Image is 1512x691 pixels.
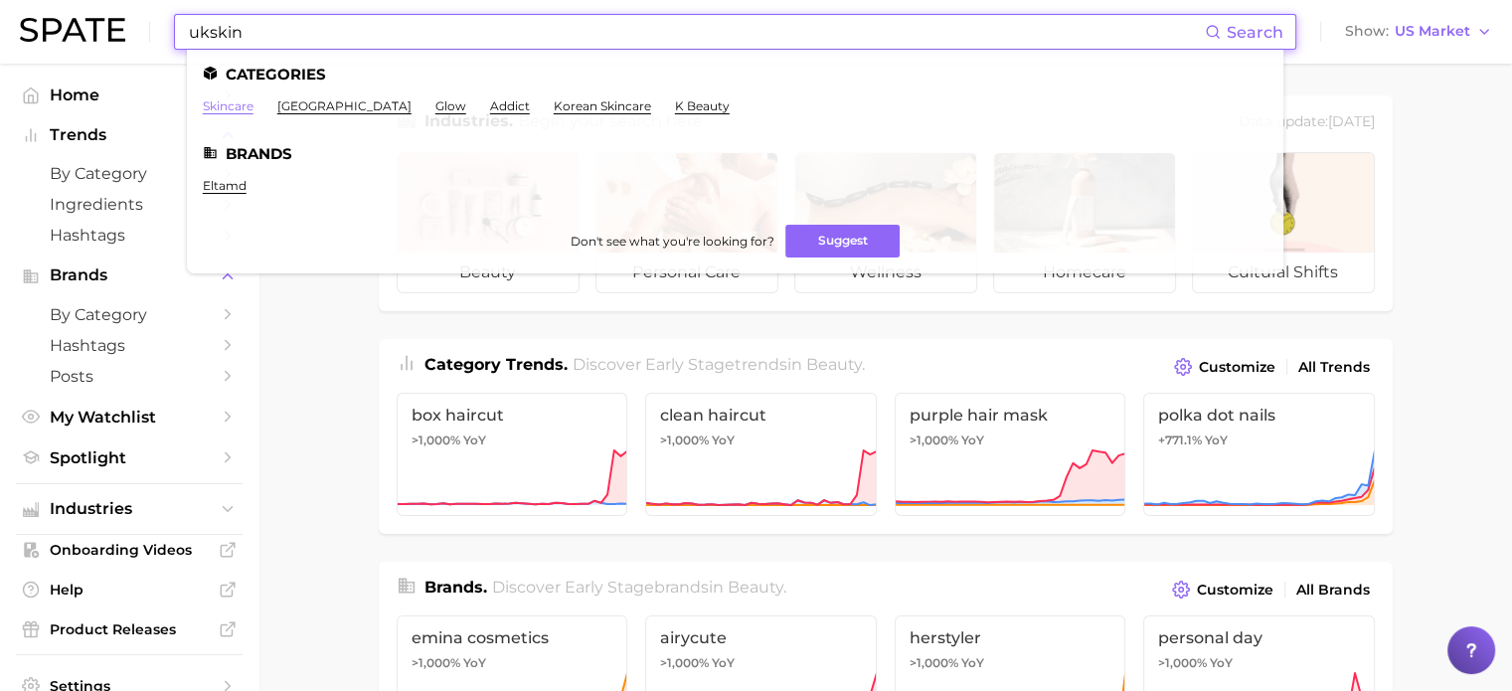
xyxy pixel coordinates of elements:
span: Category Trends . [424,355,568,374]
span: Discover Early Stage trends in . [573,355,865,374]
span: Customize [1197,582,1273,599]
span: >1,000% [660,655,709,670]
span: Ingredients [50,195,209,214]
a: Hashtags [16,220,243,251]
span: airycute [660,628,862,647]
a: eltamd [203,178,247,193]
span: Hashtags [50,226,209,245]
span: YoY [712,432,735,448]
div: Data update: [DATE] [1239,109,1375,136]
span: US Market [1395,26,1470,37]
a: addict [490,98,530,113]
span: Discover Early Stage brands in . [492,578,786,597]
a: Spotlight [16,442,243,473]
a: [GEOGRAPHIC_DATA] [277,98,412,113]
a: polka dot nails+771.1% YoY [1143,393,1375,516]
span: Help [50,581,209,599]
span: box haircut [412,406,613,425]
span: Spotlight [50,448,209,467]
span: Hashtags [50,336,209,355]
span: YoY [961,432,984,448]
span: by Category [50,305,209,324]
span: YoY [1205,432,1228,448]
a: box haircut>1,000% YoY [397,393,628,516]
span: All Trends [1298,359,1370,376]
a: by Category [16,299,243,330]
button: Trends [16,120,243,150]
span: purple hair mask [910,406,1111,425]
li: Brands [203,145,1267,162]
button: Customize [1167,576,1277,604]
li: Categories [203,66,1267,83]
a: Help [16,575,243,605]
a: glow [435,98,466,113]
span: YoY [712,655,735,671]
span: Show [1345,26,1389,37]
a: clean haircut>1,000% YoY [645,393,877,516]
span: personal day [1158,628,1360,647]
a: My Watchlist [16,402,243,432]
span: >1,000% [412,432,460,447]
span: >1,000% [910,655,958,670]
span: Customize [1199,359,1275,376]
span: Product Releases [50,620,209,638]
a: k beauty [675,98,730,113]
span: by Category [50,164,209,183]
span: Industries [50,500,209,518]
a: by Category [16,158,243,189]
span: My Watchlist [50,408,209,427]
span: YoY [1210,655,1233,671]
span: Trends [50,126,209,144]
a: Ingredients [16,189,243,220]
button: Brands [16,260,243,290]
span: +771.1% [1158,432,1202,447]
img: SPATE [20,18,125,42]
input: Search here for a brand, industry, or ingredient [187,15,1205,49]
span: beauty [806,355,862,374]
a: Home [16,80,243,110]
span: YoY [463,655,486,671]
a: purple hair mask>1,000% YoY [895,393,1126,516]
span: Home [50,86,209,104]
span: YoY [463,432,486,448]
span: >1,000% [910,432,958,447]
span: clean haircut [660,406,862,425]
span: beauty [728,578,783,597]
span: YoY [961,655,984,671]
span: emina cosmetics [412,628,613,647]
span: >1,000% [660,432,709,447]
span: cultural shifts [1193,253,1374,292]
a: Product Releases [16,614,243,644]
a: All Trends [1293,354,1375,381]
button: Customize [1169,353,1279,381]
span: Brands [50,266,209,284]
span: polka dot nails [1158,406,1360,425]
a: All Brands [1291,577,1375,604]
span: herstyler [910,628,1111,647]
a: Posts [16,361,243,392]
a: skincare [203,98,253,113]
a: Onboarding Videos [16,535,243,565]
span: >1,000% [1158,655,1207,670]
span: >1,000% [412,655,460,670]
span: Onboarding Videos [50,541,209,559]
span: Don't see what you're looking for? [570,234,773,249]
span: Posts [50,367,209,386]
span: Search [1227,23,1283,42]
button: ShowUS Market [1340,19,1497,45]
button: Suggest [785,225,900,258]
span: Brands . [424,578,487,597]
span: All Brands [1296,582,1370,599]
a: Hashtags [16,330,243,361]
button: Industries [16,494,243,524]
a: korean skincare [554,98,651,113]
